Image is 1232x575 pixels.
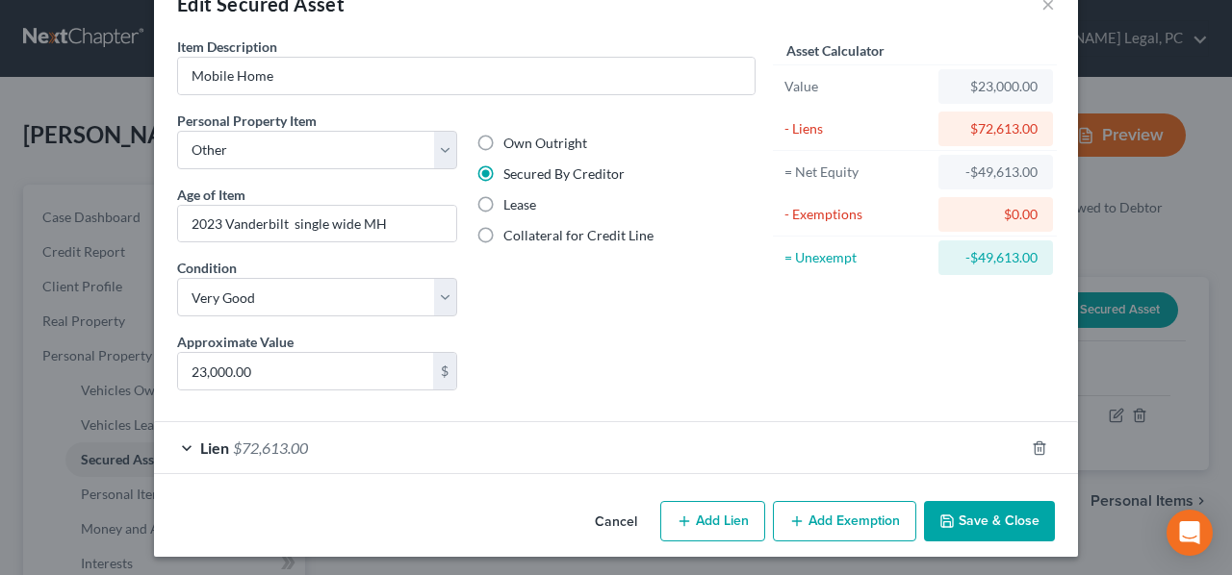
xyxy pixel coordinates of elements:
label: Personal Property Item [177,111,317,131]
div: $23,000.00 [954,77,1038,96]
div: - Liens [784,119,930,138]
button: Cancel [579,503,653,541]
input: 0.00 [178,353,433,389]
div: $ [433,353,456,389]
label: Asset Calculator [786,40,885,61]
span: Lien [200,438,229,457]
div: - Exemptions [784,205,930,224]
div: -$49,613.00 [954,248,1038,267]
label: Own Outright [503,134,587,153]
span: $72,613.00 [233,438,308,457]
button: Add Exemption [773,501,916,541]
div: = Net Equity [784,162,930,182]
span: Approximate Value [177,334,294,350]
label: Lease [503,195,536,214]
div: $0.00 [954,205,1038,224]
button: Add Lien [660,501,765,541]
div: $72,613.00 [954,119,1038,138]
label: Age of Item [177,185,245,205]
div: -$49,613.00 [954,162,1038,182]
label: Secured By Creditor [503,164,625,184]
div: = Unexempt [784,248,930,267]
input: -- [178,206,456,242]
label: Condition [177,258,237,278]
label: Collateral for Credit Line [503,226,654,245]
span: Item Description [177,38,277,55]
button: Save & Close [924,501,1055,541]
div: Open Intercom Messenger [1167,510,1213,556]
input: Describe... [178,58,755,94]
div: Value [784,77,930,96]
